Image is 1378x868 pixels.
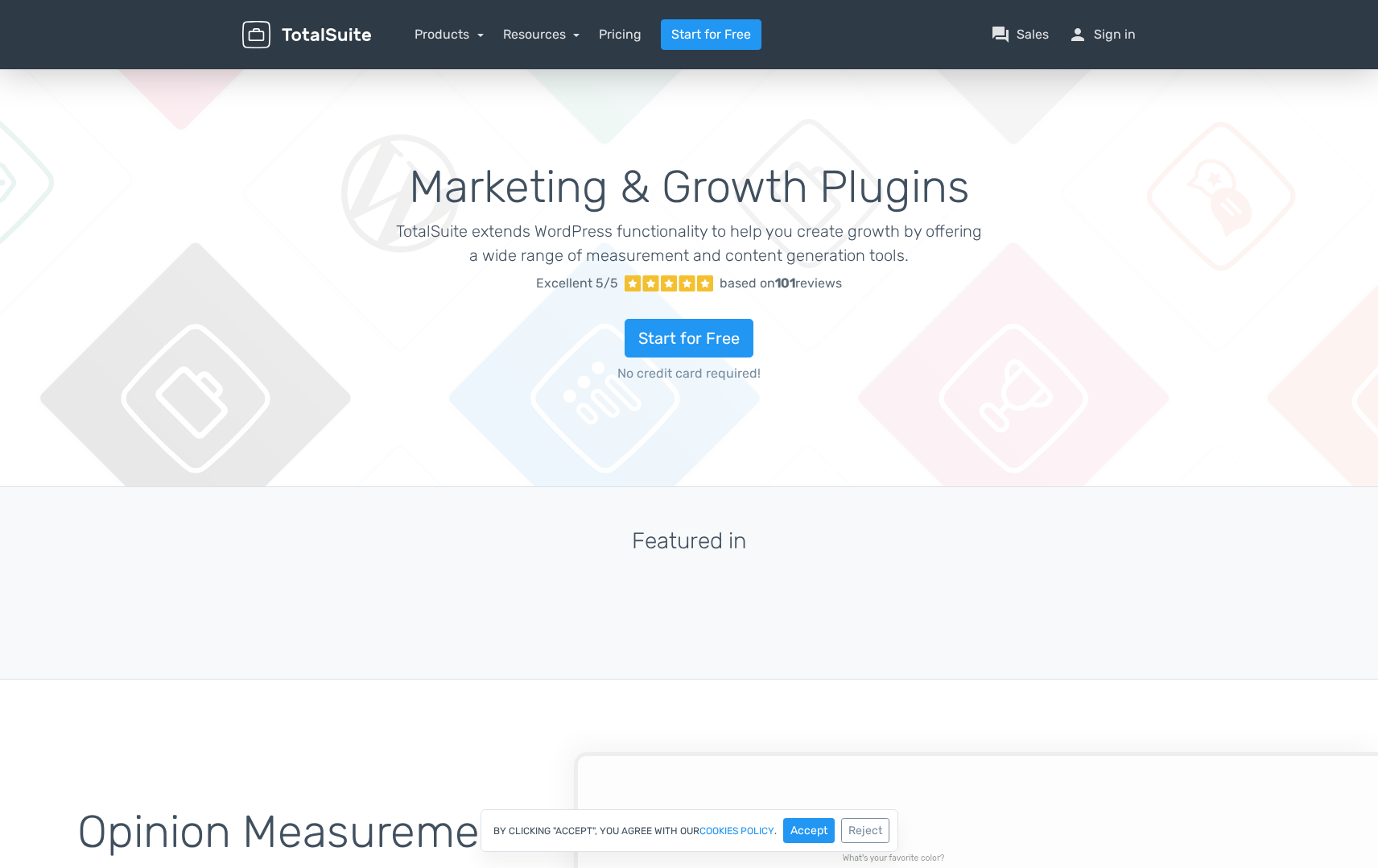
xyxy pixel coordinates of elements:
a: Products [415,27,484,42]
button: Reject [841,818,889,843]
a: cookies policy [699,826,774,836]
strong: 101 [775,275,795,291]
button: Accept [783,818,835,843]
h1: Marketing & Growth Plugins [396,163,983,213]
div: based on reviews [720,274,842,293]
p: TotalSuite extends WordPress functionality to help you create growth by offering a wide range of ... [396,219,983,267]
a: personSign in [1068,25,1136,44]
span: person [1068,25,1087,44]
h3: Featured in [242,529,1136,554]
a: Pricing [599,25,642,44]
span: question_answer [991,25,1010,44]
span: No credit card required! [396,364,983,383]
a: Start for Free [625,319,753,358]
a: Resources [503,27,580,42]
a: question_answerSales [991,25,1049,44]
div: By clicking "Accept", you agree with our . [481,809,898,852]
a: Excellent 5/5 based on101reviews [396,267,983,300]
img: TotalSuite for WordPress [242,21,371,49]
span: Excellent 5/5 [536,274,618,293]
a: Start for Free [661,19,761,50]
h2: Opinion Measurement [77,808,574,858]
